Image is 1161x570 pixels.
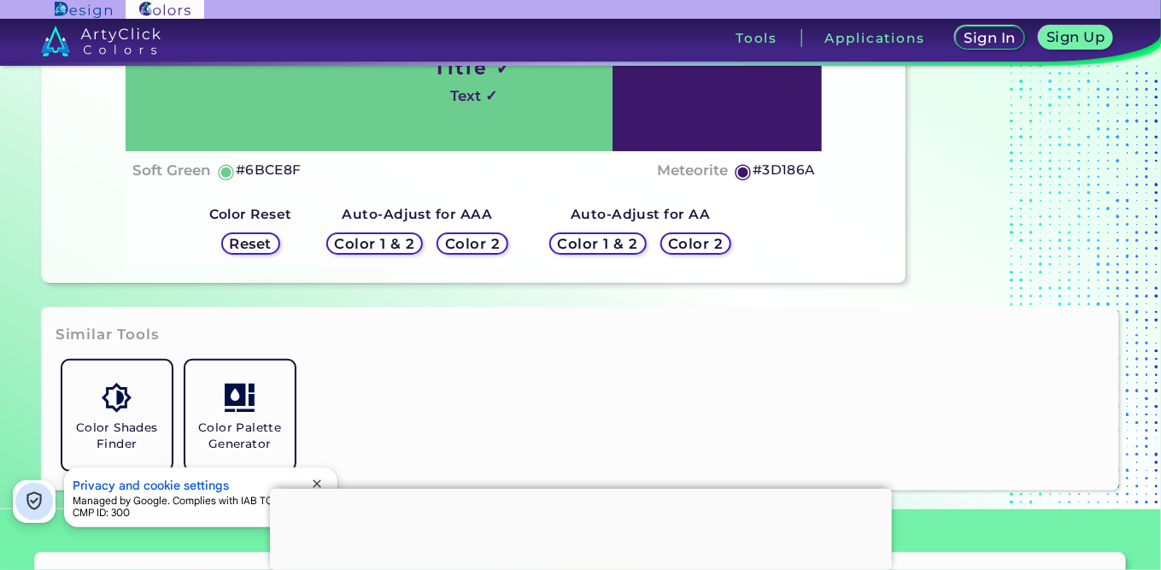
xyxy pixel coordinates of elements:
[232,238,270,250] h5: Reset
[825,32,925,44] h3: Applications
[217,161,236,181] h5: ◉
[56,354,179,477] a: Color Shades Finder
[450,84,497,109] h4: Text ✓
[1050,31,1103,44] h5: Sign Up
[959,27,1021,49] a: Sign In
[1042,27,1110,49] a: Sign Up
[571,206,710,222] strong: Auto-Adjust for AA
[192,420,288,452] h5: Color Palette Generator
[55,2,112,18] img: ArtyClick Design logo
[753,159,815,181] h5: #3D186A
[657,158,728,183] h4: Meteorite
[671,238,720,250] h5: Color 2
[967,32,1013,44] h5: Sign In
[69,420,165,452] h5: Color Shades Finder
[342,206,492,222] strong: Auto-Adjust for AAA
[434,55,513,80] h1: Title ✓
[561,238,634,250] h5: Color 1 & 2
[338,238,411,250] h5: Color 1 & 2
[132,158,211,183] h4: Soft Green
[41,26,161,56] img: logo_artyclick_colors_white.svg
[56,325,160,345] h3: Similar Tools
[270,489,892,566] iframe: Advertisement
[225,383,255,413] img: icon_col_pal_col.svg
[736,32,777,44] h3: Tools
[179,354,302,477] a: Color Palette Generator
[734,161,753,181] h5: ◉
[236,159,302,181] h5: #6BCE8F
[102,383,132,413] img: icon_color_shades.svg
[209,206,292,222] strong: Color Reset
[448,238,497,250] h5: Color 2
